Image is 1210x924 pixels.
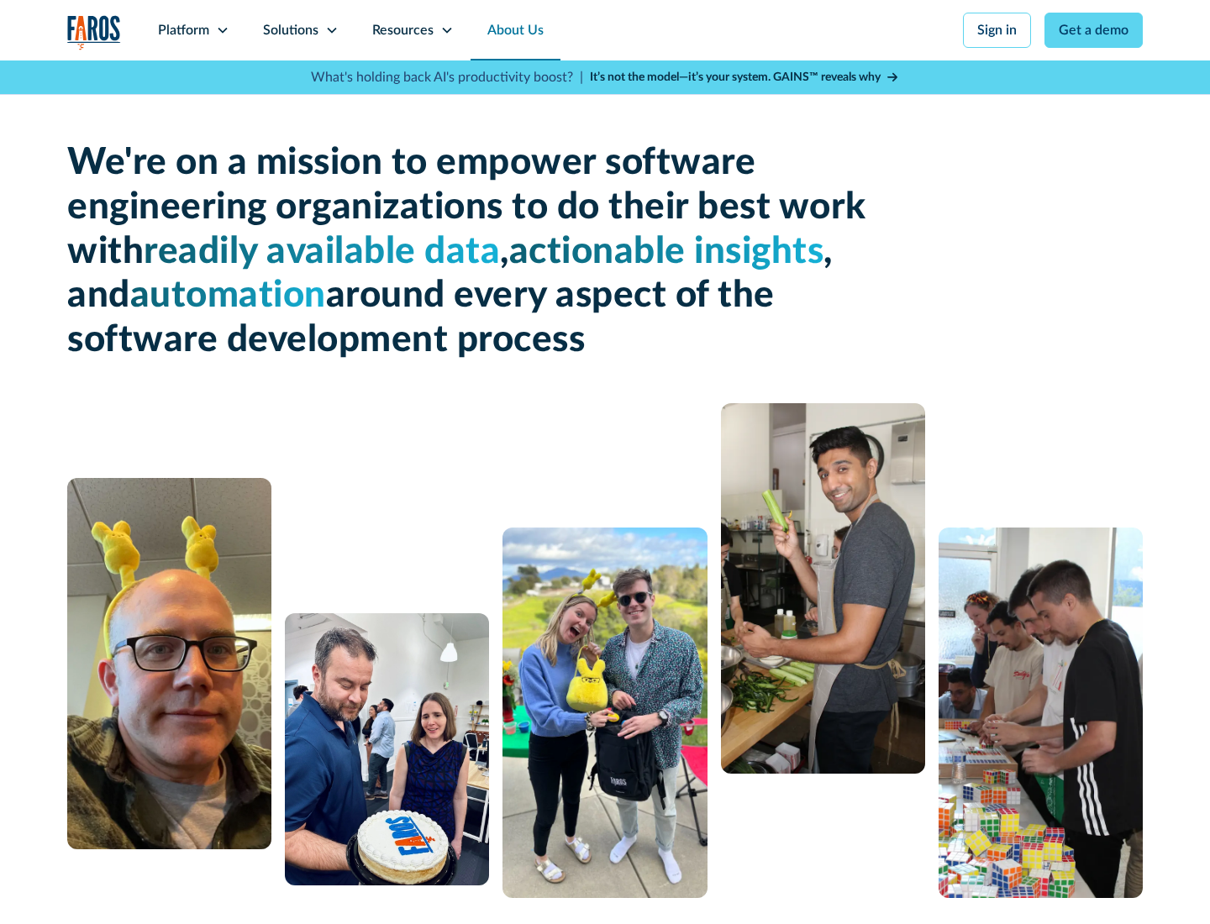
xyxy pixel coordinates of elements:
[158,20,209,40] div: Platform
[311,67,583,87] p: What's holding back AI's productivity boost? |
[263,20,318,40] div: Solutions
[67,15,121,50] img: Logo of the analytics and reporting company Faros.
[509,234,824,270] span: actionable insights
[67,478,271,849] img: A man with glasses and a bald head wearing a yellow bunny headband.
[67,141,874,363] h1: We're on a mission to empower software engineering organizations to do their best work with , , a...
[590,71,881,83] strong: It’s not the model—it’s your system. GAINS™ reveals why
[67,15,121,50] a: home
[963,13,1031,48] a: Sign in
[1044,13,1143,48] a: Get a demo
[502,528,707,898] img: A man and a woman standing next to each other.
[130,277,326,314] span: automation
[372,20,434,40] div: Resources
[939,528,1143,898] img: 5 people constructing a puzzle from Rubik's cubes
[144,234,500,270] span: readily available data
[590,69,899,87] a: It’s not the model—it’s your system. GAINS™ reveals why
[721,403,925,774] img: man cooking with celery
